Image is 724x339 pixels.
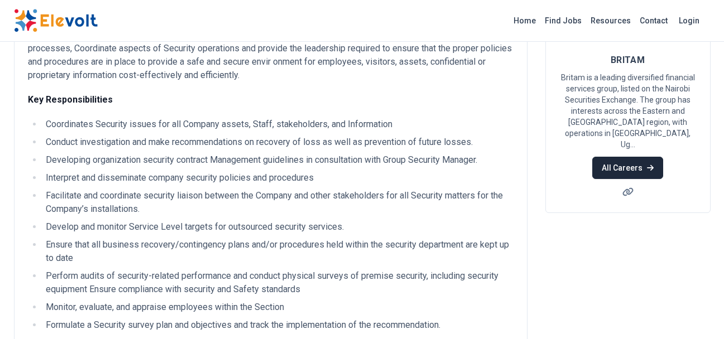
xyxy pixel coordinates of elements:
[42,220,514,234] li: Develop and monitor Service Level targets for outsourced security services.
[42,189,514,216] li: Facilitate and coordinate security liaison between the Company and other stakeholders for all Sec...
[586,12,635,30] a: Resources
[42,153,514,167] li: Developing organization security contract Management guidelines in consultation with Group Securi...
[42,135,514,149] li: Conduct investigation and make recommendations on recovery of loss as well as prevention of futur...
[42,301,514,314] li: Monitor, evaluate, and appraise employees within the Section
[559,72,697,150] p: Britam is a leading diversified financial services group, listed on the Nairobi Securities Exchan...
[635,12,672,30] a: Contact
[28,15,514,82] p: The position holder shall report to the Group Security Manager and shall be responsible for secur...
[42,171,514,185] li: Interpret and disseminate company security policies and procedures
[42,118,514,131] li: Coordinates Security issues for all Company assets, Staff, stakeholders, and Information
[509,12,540,30] a: Home
[540,12,586,30] a: Find Jobs
[42,269,514,296] li: Perform audits of security-related performance and conduct physical surveys of premise security, ...
[42,238,514,265] li: Ensure that all business recovery/contingency plans and/or procedures held within the security de...
[611,55,645,65] span: BRITAM
[668,285,724,339] iframe: Chat Widget
[672,9,706,32] a: Login
[592,157,663,179] a: All Careers
[42,318,514,332] li: Formulate a Security survey plan and objectives and track the implementation of the recommendation.
[14,9,98,32] img: Elevolt
[28,94,113,105] strong: Key Responsibilities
